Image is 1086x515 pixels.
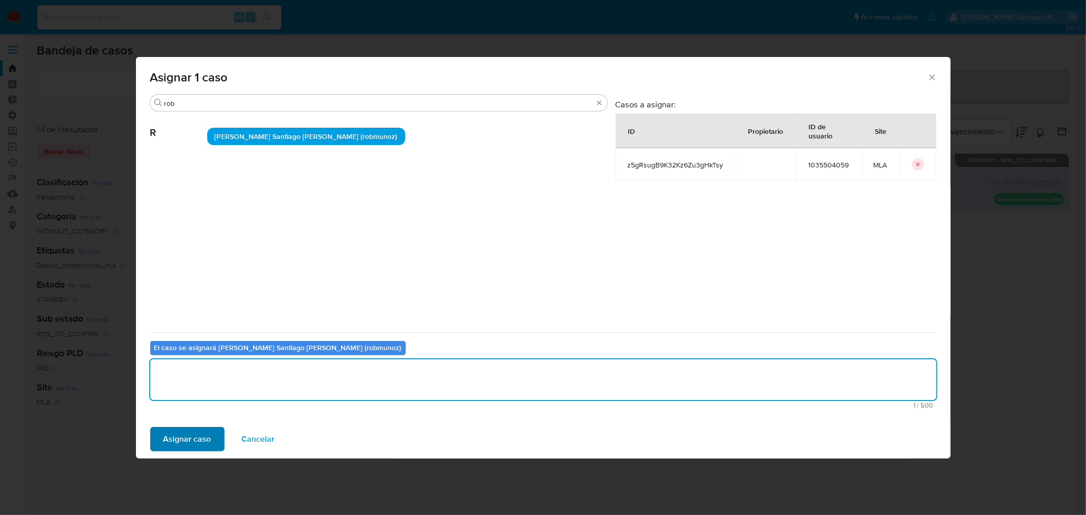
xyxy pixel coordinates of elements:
[927,72,936,81] button: Cerrar ventana
[154,99,162,107] button: Buscar
[207,128,405,145] div: [PERSON_NAME] Santiago [PERSON_NAME] (robmunoz)
[809,160,849,169] span: 1035504059
[163,428,211,450] span: Asignar caso
[242,428,275,450] span: Cancelar
[863,119,899,143] div: Site
[874,160,887,169] span: MLA
[153,402,933,409] span: Máximo 500 caracteres
[628,160,723,169] span: z5gRsugB9K32Kz6Zu3gHkTsy
[912,158,924,170] button: icon-button
[797,114,861,148] div: ID de usuario
[616,119,648,143] div: ID
[150,427,225,451] button: Asignar caso
[150,111,207,139] span: R
[154,342,402,353] b: El caso se asignará [PERSON_NAME] Santiago [PERSON_NAME] (robmunoz)
[595,99,603,107] button: Borrar
[150,71,928,83] span: Asignar 1 caso
[215,131,398,141] span: [PERSON_NAME] Santiago [PERSON_NAME] (robmunoz)
[736,119,796,143] div: Propietario
[616,99,936,109] h3: Casos a asignar:
[136,57,951,459] div: assign-modal
[164,99,593,108] input: Buscar analista
[229,427,288,451] button: Cancelar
